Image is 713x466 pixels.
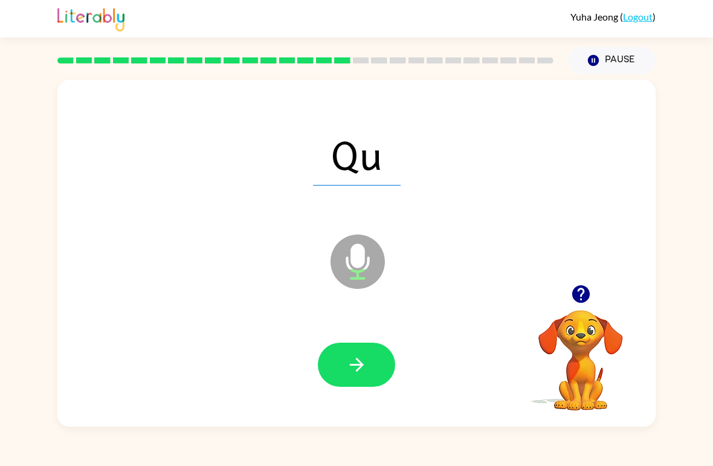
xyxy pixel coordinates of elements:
[520,291,641,412] video: Your browser must support playing .mp4 files to use Literably. Please try using another browser.
[57,5,124,31] img: Literably
[570,11,620,22] span: Yuha Jeong
[623,11,653,22] a: Logout
[568,47,656,74] button: Pause
[570,11,656,22] div: ( )
[313,123,401,186] span: Qu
